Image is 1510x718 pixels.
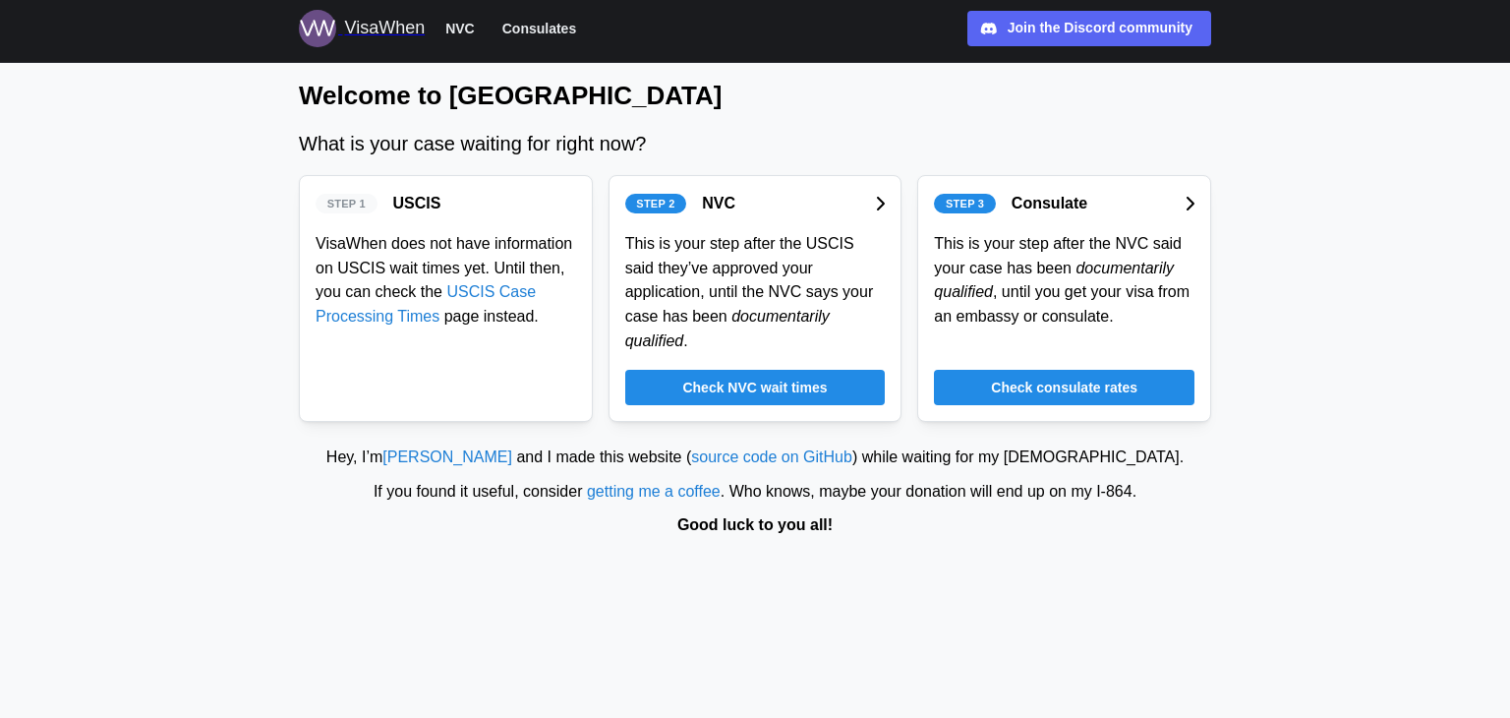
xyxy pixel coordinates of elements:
[494,16,585,41] button: Consulates
[10,480,1500,505] div: If you found it useful, consider . Who knows, maybe your donation will end up on my I‑864.
[445,17,475,40] span: NVC
[502,17,576,40] span: Consulates
[682,371,827,404] span: Check NVC wait times
[299,10,336,47] img: Logo for VisaWhen
[382,449,512,465] a: [PERSON_NAME]
[636,195,674,212] span: Step 2
[299,10,425,47] a: Logo for VisaWhen VisaWhen
[625,232,886,354] div: This is your step after the USCIS said they’ve approved your application, until the NVC says your...
[327,195,366,212] span: Step 1
[934,192,1194,216] a: Step 3Consulate
[393,192,441,216] div: USCIS
[299,129,1211,159] div: What is your case waiting for right now?
[625,308,830,349] em: documentarily qualified
[344,15,425,42] div: VisaWhen
[702,192,735,216] div: NVC
[934,232,1194,329] div: This is your step after the NVC said your case has been , until you get your visa from an embassy...
[316,232,576,329] div: VisaWhen does not have information on USCIS wait times yet. Until then, you can check the page in...
[10,513,1500,538] div: Good luck to you all!
[587,483,721,500] a: getting me a coffee
[1012,192,1087,216] div: Consulate
[967,11,1211,46] a: Join the Discord community
[691,449,852,465] a: source code on GitHub
[625,192,886,216] a: Step 2NVC
[436,16,484,41] button: NVC
[991,371,1137,404] span: Check consulate rates
[10,446,1500,470] div: Hey, I’m and I made this website ( ) while waiting for my [DEMOGRAPHIC_DATA].
[1008,18,1192,39] div: Join the Discord community
[934,370,1194,405] a: Check consulate rates
[625,370,886,405] a: Check NVC wait times
[946,195,984,212] span: Step 3
[299,79,1211,113] h1: Welcome to [GEOGRAPHIC_DATA]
